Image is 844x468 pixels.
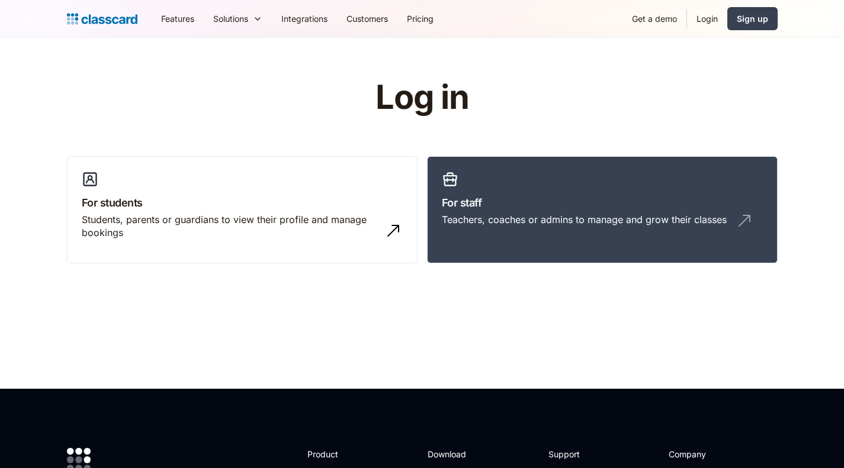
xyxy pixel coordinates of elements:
a: Customers [337,5,397,32]
h2: Download [428,448,476,460]
a: Login [687,5,727,32]
h2: Company [669,448,747,460]
h2: Product [307,448,371,460]
a: Sign up [727,7,778,30]
a: Get a demo [622,5,686,32]
a: Pricing [397,5,443,32]
div: Solutions [204,5,272,32]
div: Students, parents or guardians to view their profile and manage bookings [82,213,379,240]
a: Features [152,5,204,32]
a: Integrations [272,5,337,32]
a: home [67,11,137,27]
a: For studentsStudents, parents or guardians to view their profile and manage bookings [67,156,418,264]
h3: For staff [442,195,763,211]
h2: Support [548,448,596,460]
a: For staffTeachers, coaches or admins to manage and grow their classes [427,156,778,264]
div: Sign up [737,12,768,25]
h1: Log in [234,79,610,116]
div: Teachers, coaches or admins to manage and grow their classes [442,213,727,226]
h3: For students [82,195,403,211]
div: Solutions [213,12,248,25]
